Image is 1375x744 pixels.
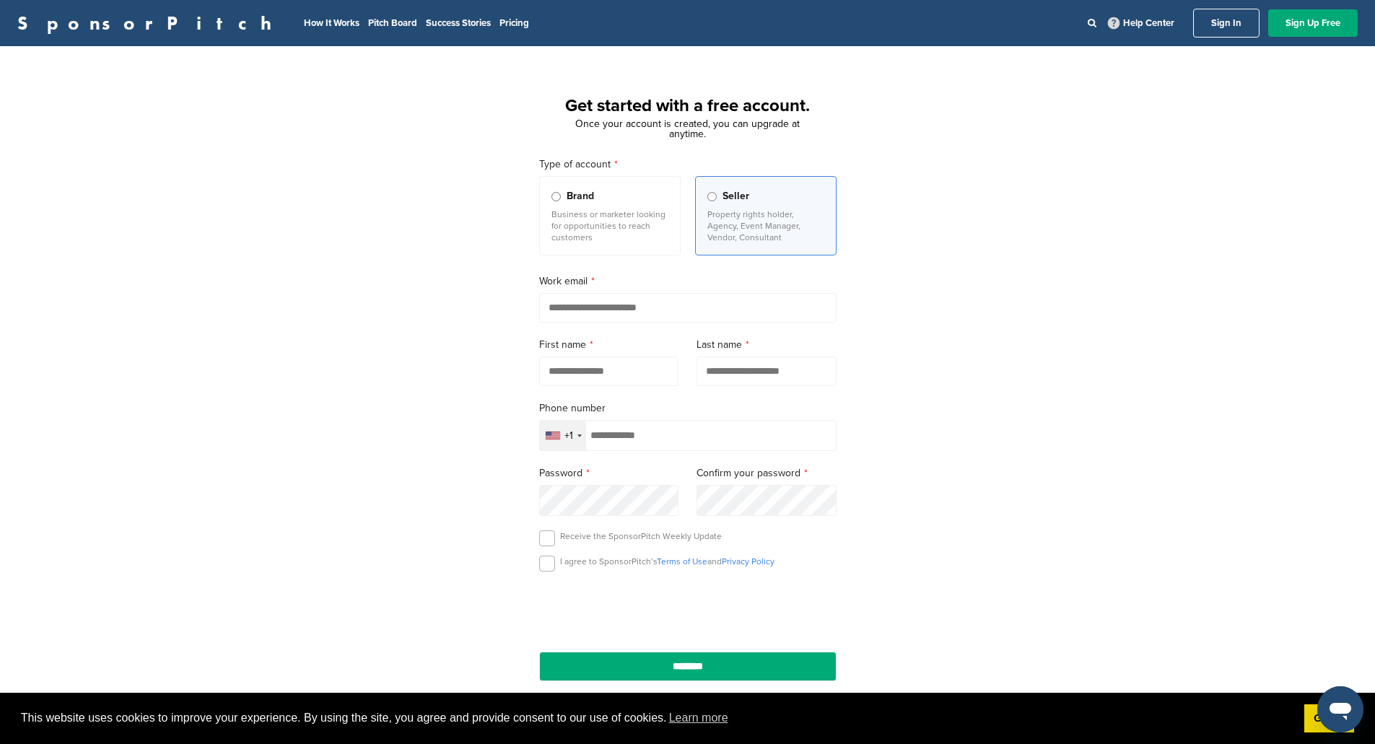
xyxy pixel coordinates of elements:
div: Selected country [540,421,586,450]
a: Privacy Policy [722,556,774,566]
input: Brand Business or marketer looking for opportunities to reach customers [551,192,561,201]
p: Property rights holder, Agency, Event Manager, Vendor, Consultant [707,209,824,243]
label: Work email [539,273,837,289]
a: Success Stories [426,17,491,29]
span: Brand [567,188,594,204]
p: Business or marketer looking for opportunities to reach customers [551,209,668,243]
iframe: Button to launch messaging window [1317,686,1363,732]
label: Password [539,465,679,481]
input: Seller Property rights holder, Agency, Event Manager, Vendor, Consultant [707,192,717,201]
label: Confirm your password [697,465,837,481]
span: Seller [723,188,749,204]
a: How It Works [304,17,359,29]
a: dismiss cookie message [1304,704,1354,733]
a: Pitch Board [368,17,417,29]
p: Receive the SponsorPitch Weekly Update [560,530,722,542]
a: learn more about cookies [667,707,730,729]
span: Once your account is created, you can upgrade at anytime. [575,118,800,140]
h1: Get started with a free account. [522,93,854,119]
label: Last name [697,337,837,353]
label: Type of account [539,157,837,172]
p: I agree to SponsorPitch’s and [560,556,774,567]
label: Phone number [539,401,837,416]
a: SponsorPitch [17,14,281,32]
a: Terms of Use [657,556,707,566]
label: First name [539,337,679,353]
a: Sign In [1193,9,1260,38]
iframe: reCAPTCHA [606,588,770,631]
a: Pricing [499,17,529,29]
span: This website uses cookies to improve your experience. By using the site, you agree and provide co... [21,707,1293,729]
a: Sign Up Free [1268,9,1358,37]
a: Help Center [1105,14,1177,32]
div: +1 [564,431,573,441]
